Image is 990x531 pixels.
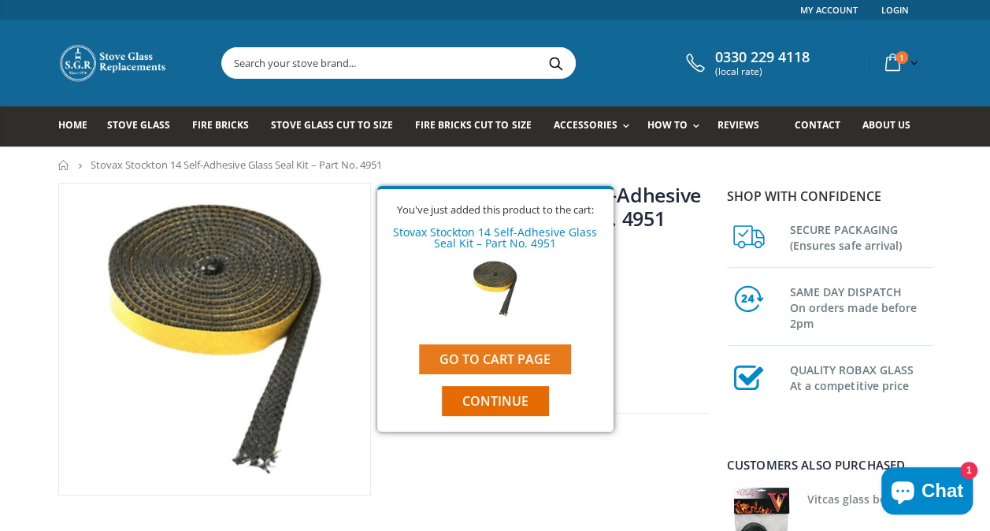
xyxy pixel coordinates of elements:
a: Stove Glass Cut To Size [271,106,405,147]
a: Stovax Stockton 14 Self-Adhesive Glass Seal Kit – Part No. 4951 [393,225,597,251]
span: Reviews [717,118,759,132]
a: Stove Glass [107,106,182,147]
span: 0330 229 4118 [715,49,810,66]
button: Search [538,48,573,78]
inbox-online-store-chat: Shopify online store chat [877,467,977,518]
span: Fire Bricks [192,118,249,132]
span: Stove Glass Cut To Size [271,118,393,132]
span: Fire Bricks Cut To Size [415,118,531,132]
span: Accessories [553,118,617,132]
img: Stove Glass Replacement [58,43,169,83]
img: GlassSealKit_a1ef5152-9dfb-4772-b27f-39553fea0dfb_800x_crop_center.webp [59,184,371,496]
h3: QUALITY ROBAX GLASS At a competitive price [790,359,933,394]
a: Fire Bricks Cut To Size [415,106,543,147]
span: 1 [895,51,908,64]
a: Home [58,160,70,170]
h3: SAME DAY DISPATCH On orders made before 2pm [790,281,933,332]
div: Customers also purchased... [727,459,933,471]
a: Go to cart page [419,344,571,374]
span: Stovax Stockton 14 Self-Adhesive Glass Seal Kit – Part No. 4951 [91,158,382,172]
button: Continue [442,386,549,416]
a: Contact [794,106,851,147]
a: Reviews [717,106,771,147]
span: Contact [794,118,840,132]
a: Stovax Stockton 14 Self-Adhesive Glass Seal Kit – Part No. 4951 [395,181,701,232]
span: (local rate) [715,66,810,77]
span: How To [647,118,688,132]
a: How To [647,106,707,147]
a: Home [58,106,99,147]
h3: SECURE PACKAGING (Ensures safe arrival) [790,219,933,254]
span: Stove Glass [107,118,170,132]
a: 1 [879,47,921,78]
a: About us [862,106,921,147]
div: You've just added this product to the cart: [389,205,602,215]
span: About us [862,118,910,132]
p: Shop with confidence [727,187,933,206]
span: Continue [462,392,528,410]
a: Fire Bricks [192,106,261,147]
img: Stovax Stockton 14 Self-Adhesive Glass Seal Kit – Part No. 4951 [463,257,527,321]
a: Accessories [553,106,636,147]
input: Search your stove brand... [222,48,751,78]
span: Home [58,118,87,132]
